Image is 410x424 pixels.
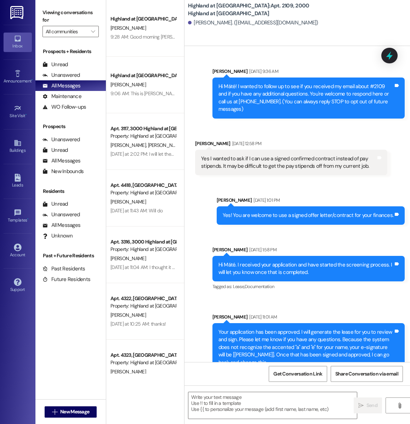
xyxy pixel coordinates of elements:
[4,33,32,52] a: Inbox
[335,370,398,378] span: Share Conversation via email
[110,207,163,214] div: [DATE] at 11:43 AM: Will do
[42,93,81,100] div: Maintenance
[110,25,146,31] span: [PERSON_NAME]
[25,112,27,117] span: •
[218,261,393,276] div: Hi Máté. I received your application and have started the screening process. I will let you know ...
[212,281,405,292] div: Tagged as:
[52,409,57,415] i: 
[247,246,277,253] div: [DATE] 1:58 PM
[218,328,393,366] div: Your application has been approved. I will generate the lease for you to review and sign. Please ...
[110,142,148,148] span: [PERSON_NAME]
[110,182,176,189] div: Apt. 4418, [GEOGRAPHIC_DATA] at [GEOGRAPHIC_DATA]
[230,140,262,147] div: [DATE] 12:58 PM
[110,125,176,132] div: Apt. 3117, 3000 Highland at [GEOGRAPHIC_DATA]
[42,82,80,90] div: All Messages
[10,6,25,19] img: ResiDesk Logo
[42,61,68,68] div: Unread
[247,313,277,321] div: [DATE] 11:01 AM
[91,29,95,34] i: 
[4,276,32,295] a: Support
[110,321,166,327] div: [DATE] at 10:25 AM: thanks!
[110,359,176,366] div: Property: Highland at [GEOGRAPHIC_DATA]
[223,212,393,219] div: Yes! You are welcome to use a signed offer letter/contract for your finances.
[42,136,80,143] div: Unanswered
[110,312,146,318] span: [PERSON_NAME]
[42,157,80,165] div: All Messages
[245,283,274,290] span: Documentation
[42,7,99,26] label: Viewing conversations for
[110,295,176,302] div: Apt. 4322, [GEOGRAPHIC_DATA] at [GEOGRAPHIC_DATA]
[42,211,80,218] div: Unanswered
[46,26,87,37] input: All communities
[188,19,318,27] div: [PERSON_NAME]. ([EMAIL_ADDRESS][DOMAIN_NAME])
[397,403,402,408] i: 
[4,207,32,226] a: Templates •
[110,199,146,205] span: [PERSON_NAME]
[269,366,327,382] button: Get Conversation Link
[188,2,330,17] b: Highland at [GEOGRAPHIC_DATA]: Apt. 2109, 2000 Highland at [GEOGRAPHIC_DATA]
[148,142,183,148] span: [PERSON_NAME]
[110,189,176,196] div: Property: Highland at [GEOGRAPHIC_DATA]
[42,103,86,111] div: WO Follow-ups
[110,72,176,79] div: Highland at [GEOGRAPHIC_DATA]
[4,102,32,121] a: Site Visit •
[35,48,106,55] div: Prospects + Residents
[110,368,146,375] span: [PERSON_NAME]
[60,408,89,416] span: New Message
[42,147,68,154] div: Unread
[201,155,376,170] div: Yes I wanted to ask if I can use a signed confirmed contract instead of pay stipends. It may be d...
[110,246,176,253] div: Property: Highland at [GEOGRAPHIC_DATA]
[110,264,274,270] div: [DATE] at 11:04 AM: I thought it would go away after we left but it is still the same!
[4,241,32,260] a: Account
[45,406,97,418] button: New Message
[247,68,278,75] div: [DATE] 9:36 AM
[358,403,364,408] i: 
[110,132,176,140] div: Property: Highland at [GEOGRAPHIC_DATA]
[110,255,146,262] span: [PERSON_NAME]
[35,188,106,195] div: Residents
[35,123,106,130] div: Prospects
[110,151,335,157] div: [DATE] at 2:02 PM: I will let them know that [DATE] morning works better. I hope she gets to feel...
[110,302,176,310] div: Property: Highland at [GEOGRAPHIC_DATA]
[110,81,146,88] span: [PERSON_NAME]
[42,232,73,240] div: Unknown
[35,252,106,259] div: Past + Future Residents
[4,137,32,156] a: Buildings
[217,196,405,206] div: [PERSON_NAME]
[252,196,280,204] div: [DATE] 1:01 PM
[27,217,28,222] span: •
[42,200,68,208] div: Unread
[212,68,405,78] div: [PERSON_NAME]
[110,351,176,359] div: Apt. 4323, [GEOGRAPHIC_DATA] at [GEOGRAPHIC_DATA]
[32,78,33,82] span: •
[4,172,32,191] a: Leads
[42,276,90,283] div: Future Residents
[218,83,393,113] div: Hi Máté! I wanted to follow up to see if you received my email about #2109 and if you have any ad...
[366,402,377,409] span: Send
[42,222,80,229] div: All Messages
[233,283,245,290] span: Lease ,
[354,397,382,413] button: Send
[110,15,176,23] div: Highland at [GEOGRAPHIC_DATA]
[195,140,387,150] div: [PERSON_NAME]
[110,238,176,246] div: Apt. 3316, 3000 Highland at [GEOGRAPHIC_DATA]
[42,265,85,273] div: Past Residents
[212,246,405,256] div: [PERSON_NAME]
[273,370,322,378] span: Get Conversation Link
[331,366,403,382] button: Share Conversation via email
[42,71,80,79] div: Unanswered
[212,313,405,323] div: [PERSON_NAME]
[42,168,84,175] div: New Inbounds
